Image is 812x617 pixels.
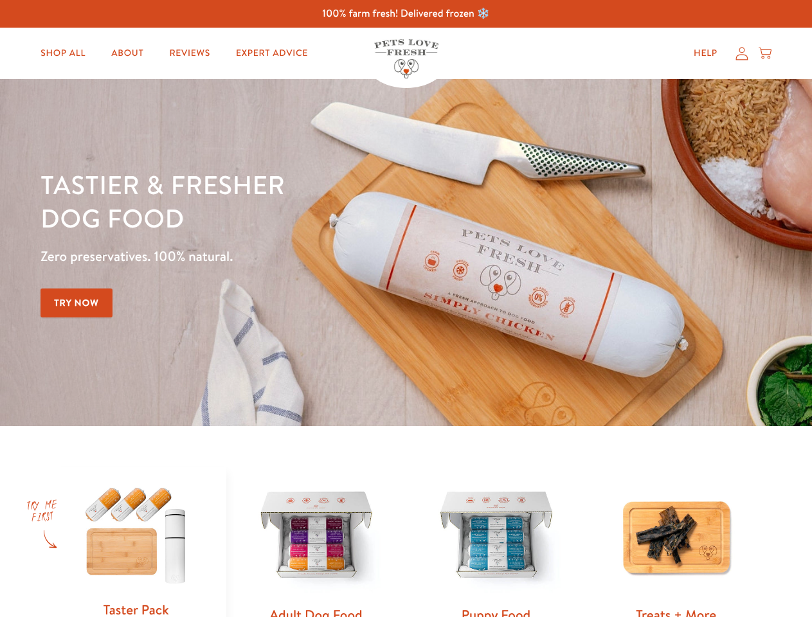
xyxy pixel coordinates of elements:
h1: Tastier & fresher dog food [41,168,528,235]
a: Try Now [41,289,113,317]
a: Shop All [30,40,96,66]
p: Zero preservatives. 100% natural. [41,245,528,268]
a: About [101,40,154,66]
a: Reviews [159,40,220,66]
img: Pets Love Fresh [374,39,438,78]
a: Help [683,40,728,66]
a: Expert Advice [226,40,318,66]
